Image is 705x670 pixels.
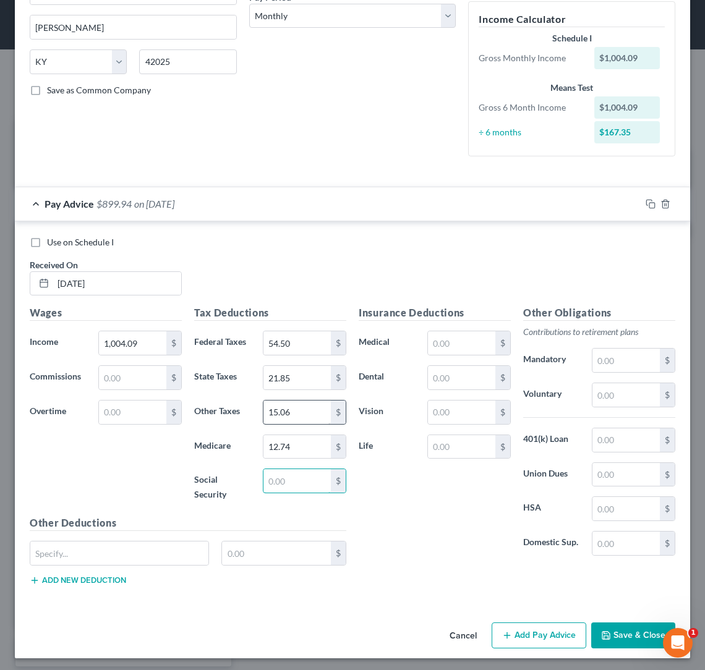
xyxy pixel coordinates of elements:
[30,575,126,585] button: Add new deduction
[592,532,660,555] input: 0.00
[592,463,660,486] input: 0.00
[479,82,665,94] div: Means Test
[591,622,675,648] button: Save & Close
[30,305,182,321] h5: Wages
[263,435,331,459] input: 0.00
[188,365,257,390] label: State Taxes
[472,101,588,114] div: Gross 6 Month Income
[428,366,495,389] input: 0.00
[331,435,346,459] div: $
[688,628,698,638] span: 1
[660,383,675,407] div: $
[428,435,495,459] input: 0.00
[99,366,166,389] input: 0.00
[188,400,257,425] label: Other Taxes
[592,383,660,407] input: 0.00
[263,366,331,389] input: 0.00
[30,260,78,270] span: Received On
[479,12,665,27] h5: Income Calculator
[594,47,660,69] div: $1,004.09
[660,349,675,372] div: $
[166,401,181,424] div: $
[30,336,58,347] span: Income
[96,198,132,210] span: $899.94
[99,331,166,355] input: 0.00
[352,400,421,425] label: Vision
[592,349,660,372] input: 0.00
[495,331,510,355] div: $
[166,366,181,389] div: $
[660,532,675,555] div: $
[352,435,421,459] label: Life
[495,435,510,459] div: $
[517,531,586,556] label: Domestic Sup.
[331,366,346,389] div: $
[517,496,586,521] label: HSA
[222,541,331,565] input: 0.00
[47,85,151,95] span: Save as Common Company
[594,121,660,143] div: $167.35
[495,366,510,389] div: $
[594,96,660,119] div: $1,004.09
[663,628,693,658] iframe: Intercom live chat
[492,622,586,648] button: Add Pay Advice
[263,469,331,493] input: 0.00
[30,15,236,39] input: Enter city...
[472,52,588,64] div: Gross Monthly Income
[517,383,586,407] label: Voluntary
[592,428,660,452] input: 0.00
[592,497,660,520] input: 0.00
[194,305,346,321] h5: Tax Deductions
[660,463,675,486] div: $
[47,237,114,247] span: Use on Schedule I
[331,469,346,493] div: $
[30,541,208,565] input: Specify...
[263,401,331,424] input: 0.00
[517,348,586,373] label: Mandatory
[331,541,346,565] div: $
[428,331,495,355] input: 0.00
[134,198,174,210] span: on [DATE]
[523,305,675,321] h5: Other Obligations
[352,365,421,390] label: Dental
[263,331,331,355] input: 0.00
[660,428,675,452] div: $
[188,331,257,355] label: Federal Taxes
[53,272,181,295] input: MM/DD/YYYY
[660,497,675,520] div: $
[139,49,236,74] input: Enter zip...
[523,326,675,338] p: Contributions to retirement plans
[166,331,181,355] div: $
[472,126,588,138] div: ÷ 6 months
[352,331,421,355] label: Medical
[517,462,586,487] label: Union Dues
[188,469,257,506] label: Social Security
[23,365,92,390] label: Commissions
[331,331,346,355] div: $
[188,435,257,459] label: Medicare
[331,401,346,424] div: $
[99,401,166,424] input: 0.00
[428,401,495,424] input: 0.00
[30,515,346,531] h5: Other Deductions
[23,400,92,425] label: Overtime
[517,428,586,452] label: 401(k) Loan
[479,32,665,45] div: Schedule I
[440,624,487,648] button: Cancel
[359,305,511,321] h5: Insurance Deductions
[495,401,510,424] div: $
[45,198,94,210] span: Pay Advice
